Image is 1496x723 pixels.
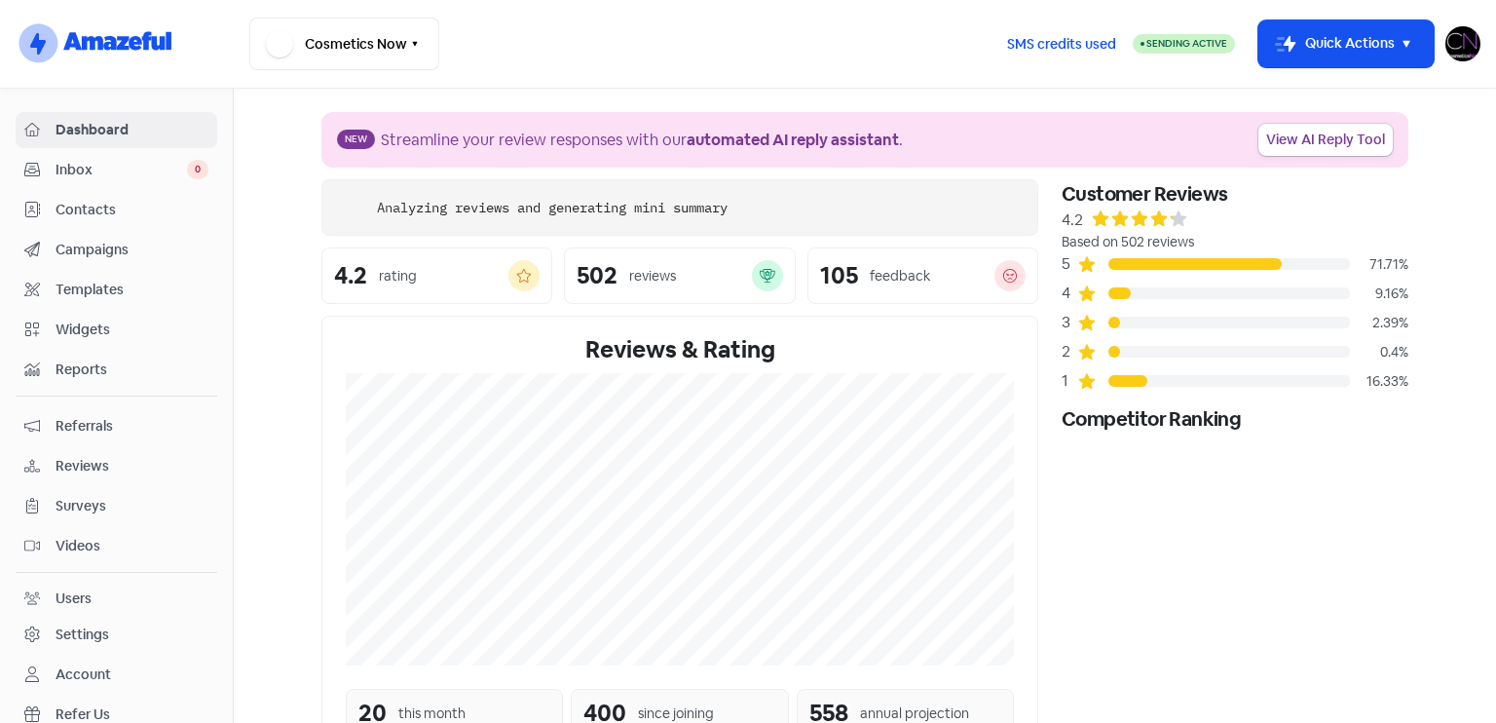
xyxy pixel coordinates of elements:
[1062,232,1408,252] div: Based on 502 reviews
[1350,342,1408,362] div: 0.4%
[16,581,217,617] a: Users
[16,488,217,524] a: Surveys
[16,192,217,228] a: Contacts
[16,152,217,188] a: Inbox 0
[577,264,617,287] div: 502
[381,129,903,152] div: Streamline your review responses with our .
[1062,179,1408,209] div: Customer Reviews
[1258,124,1393,156] a: View AI Reply Tool
[1062,340,1077,363] div: 2
[1350,254,1408,275] div: 71.71%
[56,665,111,685] div: Account
[16,617,217,653] a: Settings
[56,536,208,556] span: Videos
[1350,284,1408,304] div: 9.16%
[820,264,858,287] div: 105
[56,240,208,260] span: Campaigns
[16,312,217,348] a: Widgets
[16,232,217,268] a: Campaigns
[991,32,1133,53] a: SMS credits used
[1445,26,1480,61] img: User
[56,416,208,437] span: Referrals
[1007,34,1116,55] span: SMS credits used
[16,657,217,693] a: Account
[56,456,208,476] span: Reviews
[56,280,208,300] span: Templates
[1062,252,1077,276] div: 5
[56,200,208,220] span: Contacts
[16,528,217,564] a: Videos
[1350,313,1408,333] div: 2.39%
[337,130,375,149] span: New
[16,408,217,444] a: Referrals
[346,332,1014,367] div: Reviews & Rating
[187,160,208,179] span: 0
[629,266,676,286] div: reviews
[807,247,1038,304] a: 105feedback
[56,160,187,180] span: Inbox
[16,448,217,484] a: Reviews
[16,352,217,388] a: Reports
[1062,282,1077,305] div: 4
[16,272,217,308] a: Templates
[1062,404,1408,434] div: Competitor Ranking
[56,496,208,516] span: Surveys
[16,112,217,148] a: Dashboard
[379,266,417,286] div: rating
[1062,369,1077,393] div: 1
[1258,20,1434,67] button: Quick Actions
[1062,209,1083,232] div: 4.2
[1146,37,1227,50] span: Sending Active
[56,625,109,645] div: Settings
[1133,32,1235,56] a: Sending Active
[56,320,208,340] span: Widgets
[1062,311,1077,334] div: 3
[1350,371,1408,392] div: 16.33%
[870,266,930,286] div: feedback
[56,589,92,609] div: Users
[334,264,367,287] div: 4.2
[249,18,439,70] button: Cosmetics Now
[377,198,728,218] div: Analyzing reviews and generating mini summary
[321,247,552,304] a: 4.2rating
[56,120,208,140] span: Dashboard
[564,247,795,304] a: 502reviews
[56,360,208,380] span: Reports
[687,130,899,150] b: automated AI reply assistant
